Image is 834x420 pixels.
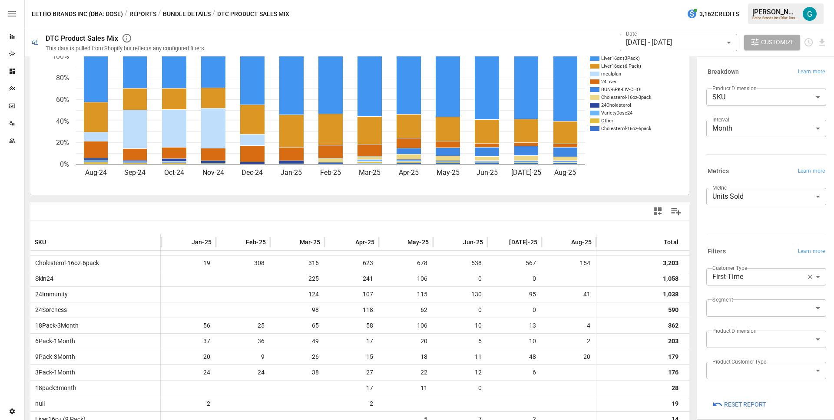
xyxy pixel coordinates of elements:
div: / [125,9,128,20]
span: 41 [546,287,592,302]
span: 2 [329,396,374,411]
span: Jun-25 [463,238,483,246]
span: Feb-25 [246,238,266,246]
text: 60% [56,95,69,104]
span: Customize [761,37,794,48]
span: 0 [437,381,483,396]
span: 65 [275,318,320,333]
span: 124 [275,287,320,302]
span: 38 [275,365,320,380]
span: 678 [383,256,429,271]
button: Schedule report [804,37,814,47]
span: 36 [220,334,266,349]
button: Sort [342,236,354,248]
div: Eetho Brands Inc (DBA: Dose) [752,16,798,20]
text: 0% [60,160,69,168]
label: Product Customer Type [712,358,766,365]
span: 0 [437,302,483,318]
text: Oct-24 [164,168,184,177]
span: 17 [329,334,374,349]
span: 37 [166,334,212,349]
span: 3Pack-1Month [32,369,75,376]
div: This data is pulled from Shopify but reflects any configured filters. [46,45,205,52]
text: Sep-24 [124,168,146,177]
text: 100% [52,52,69,60]
span: 2 [546,334,592,349]
div: DTC Product Sales Mix [46,34,118,43]
span: Learn more [798,68,825,76]
div: / [212,9,215,20]
span: 98 [275,302,320,318]
button: Sort [47,236,60,248]
text: Aug-24 [85,168,107,177]
div: [PERSON_NAME] [752,8,798,16]
label: Metric [712,184,727,191]
span: 106 [383,271,429,286]
text: May-25 [437,168,460,177]
button: Download report [817,37,827,47]
button: Sort [496,236,508,248]
button: Sort [450,236,462,248]
text: Cholesterol-16oz-3pack [601,95,652,100]
span: null [32,400,45,407]
div: 176 [668,365,678,380]
span: Cholesterol-16oz-6pack [32,259,99,266]
div: First-Time [706,268,820,285]
span: 9Pack-3Month [32,353,75,360]
span: 6 [492,365,537,380]
span: Reset Report [724,399,766,410]
text: Liver16oz (6 Pack) [601,63,641,69]
label: Customer Type [712,264,747,272]
text: Aug-25 [554,168,576,177]
span: Mar-25 [300,238,320,246]
text: 24Liver [601,79,617,85]
span: Learn more [798,247,825,256]
button: Gavin Acres [798,2,822,26]
div: / [158,9,161,20]
img: Gavin Acres [803,7,817,21]
text: mealplan [601,71,621,77]
label: Date [626,30,637,37]
label: Product Dimension [712,327,756,335]
span: 58 [329,318,374,333]
span: 48 [492,349,537,364]
span: 0 [492,302,537,318]
span: 19 [166,256,212,271]
text: Liver16oz (3Pack) [601,56,640,61]
span: 26 [275,349,320,364]
span: 106 [383,318,429,333]
text: Jun-25 [477,168,498,177]
span: 567 [492,256,537,271]
span: SKU [35,238,46,246]
span: May-25 [407,238,429,246]
div: 28 [672,381,678,396]
span: 18pack3month [32,384,76,391]
span: 538 [437,256,483,271]
button: Sort [233,236,245,248]
span: 5 [437,334,483,349]
span: 6Pack-1Month [32,338,75,345]
div: 19 [672,396,678,411]
span: 0 [437,271,483,286]
label: Product Dimension [712,85,756,92]
text: Jan-25 [281,168,302,177]
text: [DATE]-25 [511,168,541,177]
button: Manage Columns [666,202,686,221]
span: 308 [220,256,266,271]
div: 1,038 [663,287,678,302]
span: 49 [275,334,320,349]
span: Apr-25 [355,238,374,246]
span: 10 [437,318,483,333]
div: 590 [668,302,678,318]
h6: Filters [708,247,726,256]
span: Aug-25 [571,238,592,246]
div: 362 [668,318,678,333]
span: 25 [220,318,266,333]
button: Sort [179,236,191,248]
h6: Breakdown [708,67,739,77]
span: 316 [275,256,320,271]
span: 95 [492,287,537,302]
span: 20 [383,334,429,349]
span: 3,162 Credits [699,9,739,20]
